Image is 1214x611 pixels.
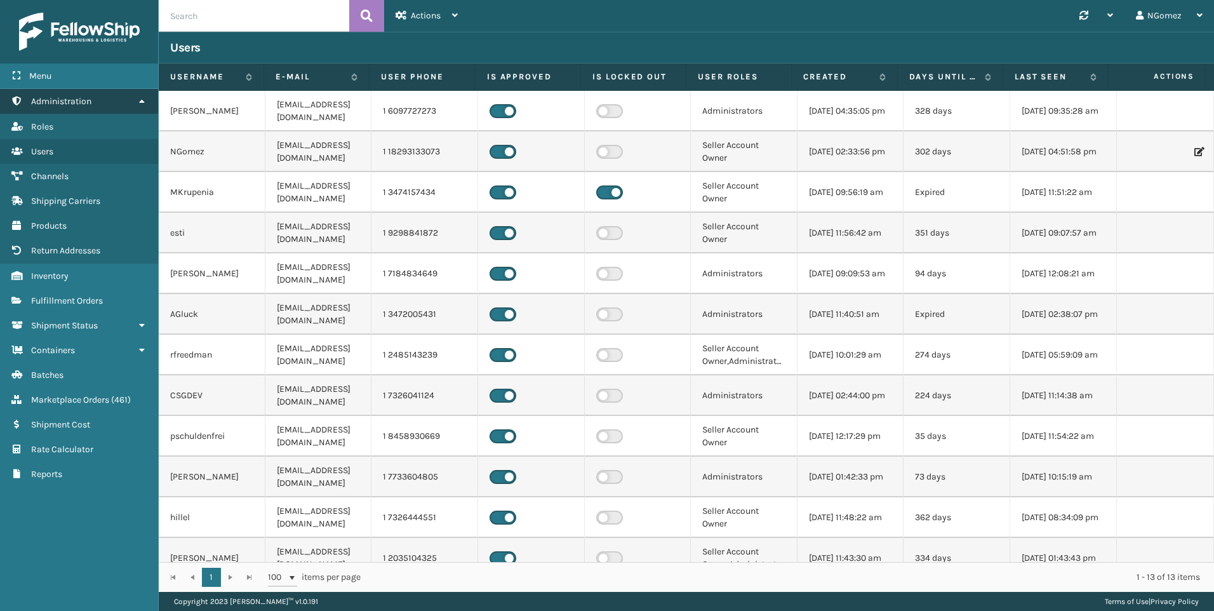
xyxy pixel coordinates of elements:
td: [PERSON_NAME] [159,253,265,294]
span: Batches [31,370,63,380]
td: 224 days [904,375,1010,416]
td: 302 days [904,131,1010,172]
td: [EMAIL_ADDRESS][DOMAIN_NAME] [265,131,372,172]
label: Is Locked Out [592,71,674,83]
td: Seller Account Owner [691,497,797,538]
td: [DATE] 10:01:29 am [797,335,904,375]
span: Roles [31,121,53,132]
span: Shipment Status [31,320,98,331]
td: 1 6097727273 [371,91,478,131]
td: MKrupenia [159,172,265,213]
td: Administrators [691,457,797,497]
td: Expired [904,172,1010,213]
td: 1 9298841872 [371,213,478,253]
td: [DATE] 09:56:19 am [797,172,904,213]
td: 362 days [904,497,1010,538]
label: User Roles [698,71,780,83]
label: E-mail [276,71,345,83]
span: Reports [31,469,62,480]
span: Menu [29,70,51,81]
td: pschuldenfrei [159,416,265,457]
td: Seller Account Owner,Administrators [691,538,797,579]
span: Marketplace Orders [31,394,109,405]
td: esti [159,213,265,253]
td: [DATE] 01:42:33 pm [797,457,904,497]
td: [DATE] 08:34:09 pm [1010,497,1117,538]
span: ( 461 ) [111,394,131,405]
td: 1 2035104325 [371,538,478,579]
td: Seller Account Owner [691,131,797,172]
td: [DATE] 01:43:43 pm [1010,538,1117,579]
td: [EMAIL_ADDRESS][DOMAIN_NAME] [265,213,372,253]
h3: Users [170,40,201,55]
td: 73 days [904,457,1010,497]
div: 1 - 13 of 13 items [378,571,1200,584]
span: Actions [411,10,441,21]
td: 1 18293133073 [371,131,478,172]
label: Is Approved [487,71,569,83]
td: [PERSON_NAME] [159,538,265,579]
div: | [1105,592,1199,611]
td: [DATE] 12:17:29 pm [797,416,904,457]
span: Fulfillment Orders [31,295,103,306]
td: [DATE] 04:51:58 pm [1010,131,1117,172]
td: Seller Account Owner,Administrators [691,335,797,375]
td: [DATE] 09:09:53 am [797,253,904,294]
td: [EMAIL_ADDRESS][DOMAIN_NAME] [265,91,372,131]
td: [DATE] 02:38:07 pm [1010,294,1117,335]
label: Days until password expires [909,71,978,83]
td: [EMAIL_ADDRESS][DOMAIN_NAME] [265,172,372,213]
td: [DATE] 11:48:22 am [797,497,904,538]
span: Shipment Cost [31,419,90,430]
td: Administrators [691,375,797,416]
td: 1 7733604805 [371,457,478,497]
span: Products [31,220,67,231]
td: [DATE] 12:08:21 am [1010,253,1117,294]
span: Inventory [31,271,69,281]
td: 94 days [904,253,1010,294]
td: [EMAIL_ADDRESS][DOMAIN_NAME] [265,497,372,538]
td: 35 days [904,416,1010,457]
td: 334 days [904,538,1010,579]
td: Administrators [691,253,797,294]
a: 1 [202,568,221,587]
label: Last Seen [1015,71,1084,83]
td: 1 7184834649 [371,253,478,294]
td: [PERSON_NAME] [159,457,265,497]
td: [DATE] 11:51:22 am [1010,172,1117,213]
img: logo [19,13,140,51]
label: User phone [381,71,463,83]
td: [EMAIL_ADDRESS][DOMAIN_NAME] [265,416,372,457]
td: [DATE] 11:56:42 am [797,213,904,253]
td: 1 8458930669 [371,416,478,457]
td: 1 3472005431 [371,294,478,335]
p: Copyright 2023 [PERSON_NAME]™ v 1.0.191 [174,592,318,611]
span: Actions [1112,66,1202,87]
td: [EMAIL_ADDRESS][DOMAIN_NAME] [265,253,372,294]
td: NGomez [159,131,265,172]
a: Privacy Policy [1151,597,1199,606]
td: Administrators [691,294,797,335]
td: AGluck [159,294,265,335]
td: Seller Account Owner [691,416,797,457]
i: Edit [1194,147,1202,156]
td: rfreedman [159,335,265,375]
td: [DATE] 11:14:38 am [1010,375,1117,416]
td: [EMAIL_ADDRESS][DOMAIN_NAME] [265,375,372,416]
td: [DATE] 02:44:00 pm [797,375,904,416]
td: Seller Account Owner [691,213,797,253]
span: Users [31,146,53,157]
span: Administration [31,96,91,107]
td: [DATE] 09:35:28 am [1010,91,1117,131]
td: [DATE] 02:33:56 pm [797,131,904,172]
td: [DATE] 10:15:19 am [1010,457,1117,497]
span: Containers [31,345,75,356]
td: 351 days [904,213,1010,253]
td: Expired [904,294,1010,335]
td: [DATE] 09:07:57 am [1010,213,1117,253]
span: Shipping Carriers [31,196,100,206]
td: 1 2485143239 [371,335,478,375]
td: 328 days [904,91,1010,131]
span: Rate Calculator [31,444,93,455]
td: 1 3474157434 [371,172,478,213]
